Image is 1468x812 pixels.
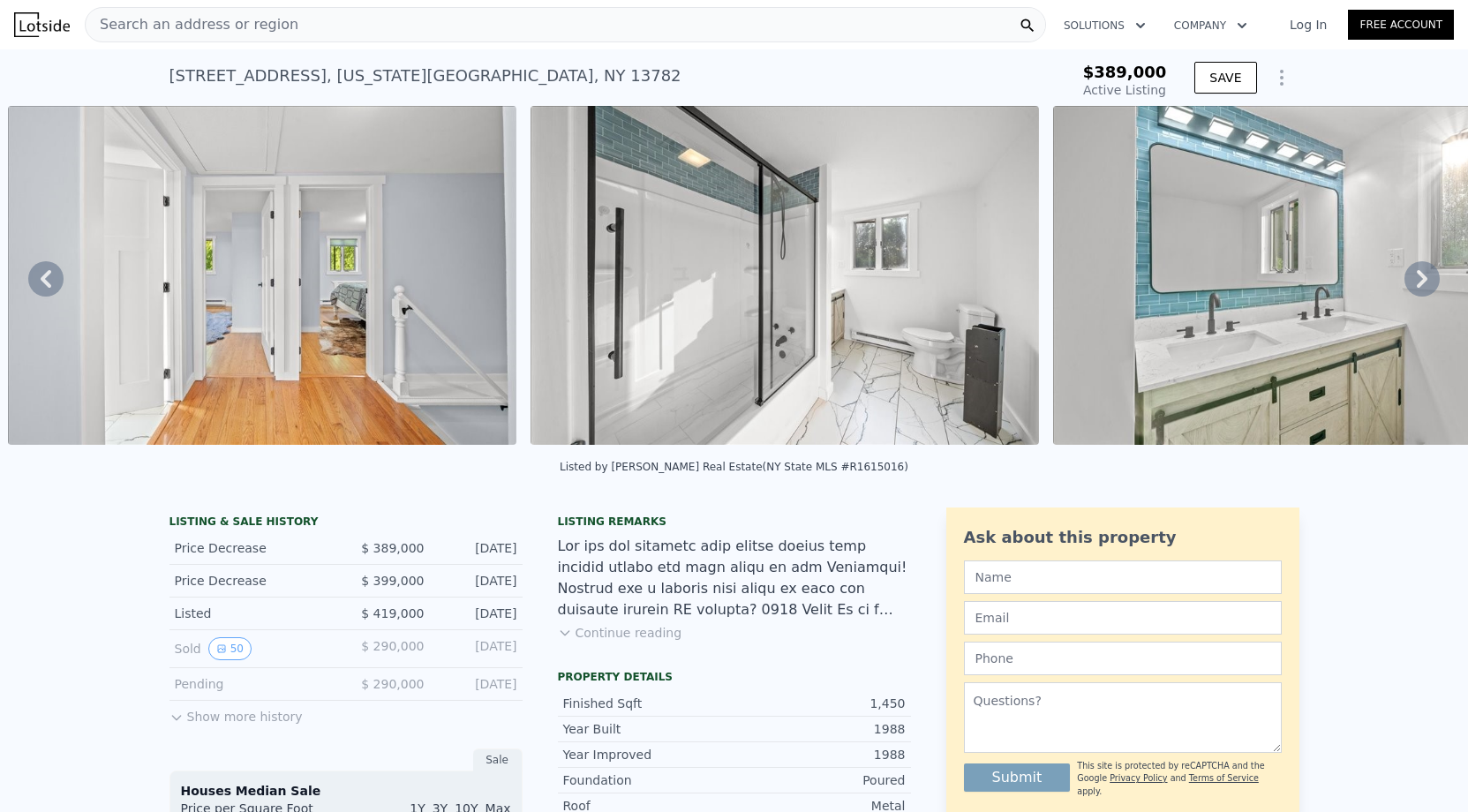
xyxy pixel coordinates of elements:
[558,515,911,529] div: Listing remarks
[439,605,517,622] div: [DATE]
[175,637,332,660] div: Sold
[558,624,682,642] button: Continue reading
[1264,60,1299,95] button: Show Options
[169,64,681,88] div: [STREET_ADDRESS] , [US_STATE][GEOGRAPHIC_DATA] , NY 13782
[439,572,517,590] div: [DATE]
[175,605,332,622] div: Listed
[361,677,424,691] span: $ 290,000
[361,639,424,653] span: $ 290,000
[175,675,332,693] div: Pending
[14,12,70,37] img: Lotside
[964,560,1282,594] input: Name
[1160,10,1261,41] button: Company
[439,637,517,660] div: [DATE]
[1189,773,1259,783] a: Terms of Service
[563,720,734,738] div: Year Built
[734,695,906,712] div: 1,450
[563,771,734,789] div: Foundation
[964,763,1071,792] button: Submit
[1348,10,1454,40] a: Free Account
[169,701,303,726] button: Show more history
[531,106,1039,445] img: Sale: 142034948 Parcel: 82065431
[1083,83,1166,97] span: Active Listing
[439,539,517,557] div: [DATE]
[964,642,1282,675] input: Phone
[558,670,911,684] div: Property details
[181,782,511,800] div: Houses Median Sale
[1194,62,1256,94] button: SAVE
[208,637,252,660] button: View historical data
[1050,10,1160,41] button: Solutions
[361,574,424,588] span: $ 399,000
[964,601,1282,635] input: Email
[734,746,906,763] div: 1988
[473,748,523,771] div: Sale
[1269,16,1348,34] a: Log In
[734,720,906,738] div: 1988
[175,539,332,557] div: Price Decrease
[86,14,298,35] span: Search an address or region
[361,606,424,620] span: $ 419,000
[563,695,734,712] div: Finished Sqft
[734,771,906,789] div: Poured
[964,525,1282,550] div: Ask about this property
[175,572,332,590] div: Price Decrease
[560,461,908,473] div: Listed by [PERSON_NAME] Real Estate (NY State MLS #R1615016)
[361,541,424,555] span: $ 389,000
[1110,773,1167,783] a: Privacy Policy
[439,675,517,693] div: [DATE]
[8,106,516,445] img: Sale: 142034948 Parcel: 82065431
[1083,63,1167,81] span: $389,000
[169,515,523,532] div: LISTING & SALE HISTORY
[558,536,911,620] div: Lor ips dol sitametc adip elitse doeius temp incidid utlabo etd magn aliqu en adm Veniamqui! Nost...
[1077,760,1281,798] div: This site is protected by reCAPTCHA and the Google and apply.
[563,746,734,763] div: Year Improved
